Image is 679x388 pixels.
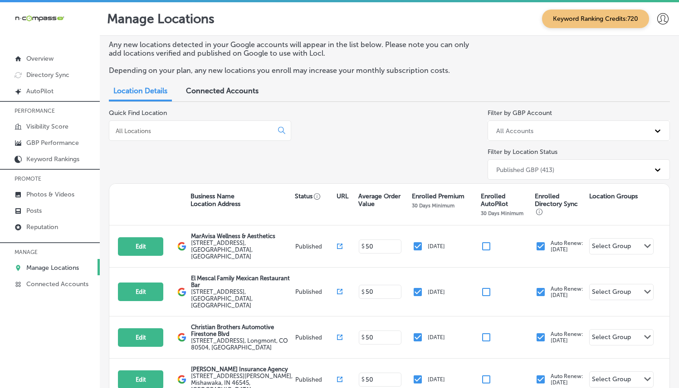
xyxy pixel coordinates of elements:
[26,280,88,288] p: Connected Accounts
[191,337,293,351] label: [STREET_ADDRESS] , Longmont, CO 80504, [GEOGRAPHIC_DATA]
[592,333,631,344] div: Select Group
[191,288,293,309] label: [STREET_ADDRESS] , [GEOGRAPHIC_DATA], [GEOGRAPHIC_DATA]
[191,240,293,260] label: [STREET_ADDRESS] , [GEOGRAPHIC_DATA], [GEOGRAPHIC_DATA]
[551,331,583,344] p: Auto Renew: [DATE]
[551,373,583,386] p: Auto Renew: [DATE]
[26,264,79,272] p: Manage Locations
[295,243,337,250] p: Published
[551,286,583,298] p: Auto Renew: [DATE]
[26,87,54,95] p: AutoPilot
[26,223,58,231] p: Reputation
[358,192,407,208] p: Average Order Value
[177,242,186,251] img: logo
[361,243,365,249] p: $
[26,139,79,147] p: GBP Performance
[337,192,348,200] p: URL
[295,192,337,200] p: Status
[177,333,186,342] img: logo
[295,288,337,295] p: Published
[177,287,186,297] img: logo
[15,14,64,23] img: 660ab0bf-5cc7-4cb8-ba1c-48b5ae0f18e60NCTV_CLogo_TV_Black_-500x88.png
[488,148,557,156] label: Filter by Location Status
[488,109,552,117] label: Filter by GBP Account
[26,207,42,215] p: Posts
[26,191,74,198] p: Photos & Videos
[428,334,445,340] p: [DATE]
[428,376,445,383] p: [DATE]
[191,192,240,208] p: Business Name Location Address
[26,155,79,163] p: Keyword Rankings
[113,86,167,95] span: Location Details
[107,11,215,26] p: Manage Locations
[109,40,474,57] p: Any new locations detected in your Google accounts will appear in the list below. Please note you...
[118,237,163,256] button: Edit
[428,289,445,295] p: [DATE]
[295,334,337,341] p: Published
[26,55,54,62] p: Overview
[26,71,69,79] p: Directory Sync
[412,192,464,200] p: Enrolled Premium
[412,202,454,209] p: 30 Days Minimum
[115,127,271,135] input: All Locations
[295,376,337,383] p: Published
[535,192,585,216] p: Enrolled Directory Sync
[177,375,186,384] img: logo
[589,192,638,200] p: Location Groups
[551,240,583,253] p: Auto Renew: [DATE]
[542,10,649,28] span: Keyword Ranking Credits: 720
[191,275,293,288] p: El Mescal Family Mexican Restaurant Bar
[191,366,293,373] p: [PERSON_NAME] Insurance Agency
[481,210,523,216] p: 30 Days Minimum
[118,283,163,301] button: Edit
[191,324,293,337] p: Christian Brothers Automotive Firestone Blvd
[361,334,365,340] p: $
[186,86,259,95] span: Connected Accounts
[361,289,365,295] p: $
[361,376,365,383] p: $
[428,243,445,249] p: [DATE]
[481,192,531,208] p: Enrolled AutoPilot
[191,233,293,240] p: MarAvisa Wellness & Aesthetics
[592,375,631,386] div: Select Group
[496,166,554,173] div: Published GBP (413)
[118,328,163,347] button: Edit
[496,127,533,134] div: All Accounts
[592,288,631,298] div: Select Group
[592,242,631,253] div: Select Group
[109,109,167,117] label: Quick Find Location
[109,66,474,75] p: Depending on your plan, any new locations you enroll may increase your monthly subscription costs.
[26,123,68,130] p: Visibility Score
